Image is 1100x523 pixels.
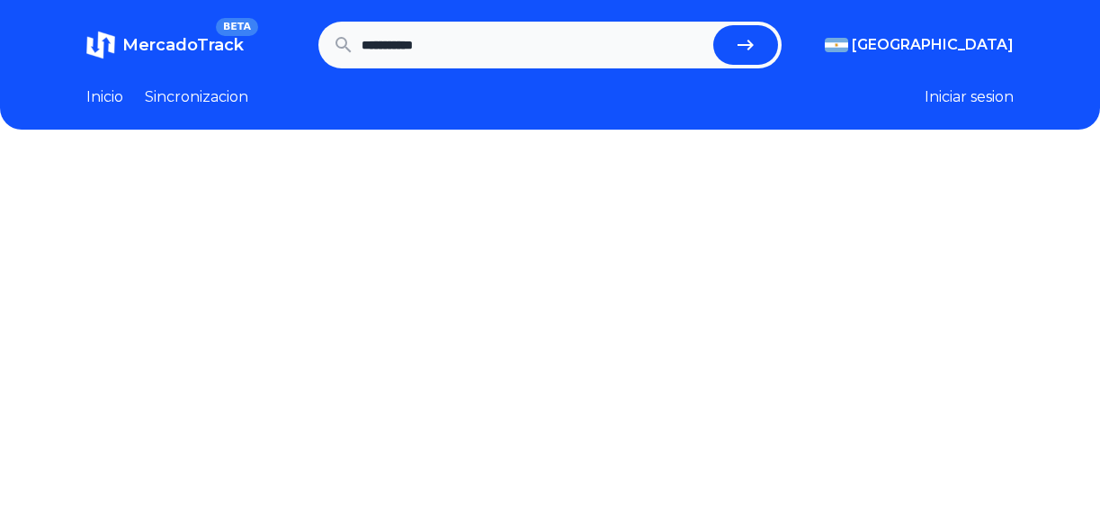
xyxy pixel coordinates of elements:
[825,34,1014,56] button: [GEOGRAPHIC_DATA]
[145,86,248,108] a: Sincronizacion
[216,18,258,36] span: BETA
[925,86,1014,108] button: Iniciar sesion
[825,38,848,52] img: Argentina
[86,31,115,59] img: MercadoTrack
[86,31,244,59] a: MercadoTrackBETA
[86,86,123,108] a: Inicio
[852,34,1014,56] span: [GEOGRAPHIC_DATA]
[122,35,244,55] span: MercadoTrack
